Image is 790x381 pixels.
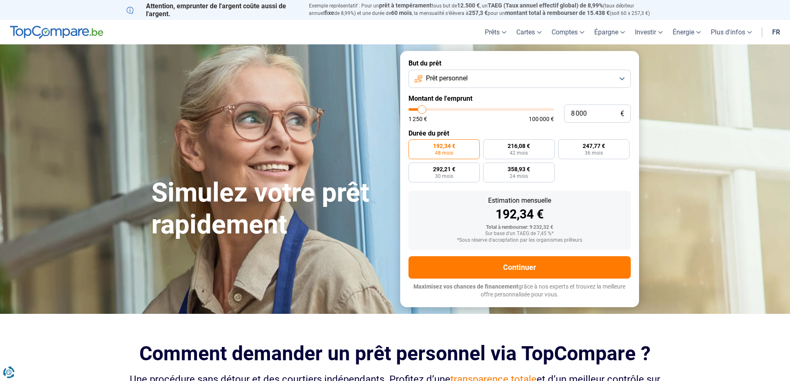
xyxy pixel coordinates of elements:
[620,110,624,117] span: €
[151,177,390,241] h1: Simulez votre prêt rapidement
[309,2,664,17] p: Exemple représentatif : Pour un tous but de , un (taux débiteur annuel de 8,99%) et une durée de ...
[510,150,528,155] span: 42 mois
[379,2,432,9] span: prêt à tempérament
[435,174,453,179] span: 30 mois
[505,10,610,16] span: montant total à rembourser de 15.438 €
[415,238,624,243] div: *Sous réserve d'acceptation par les organismes prêteurs
[433,166,455,172] span: 292,21 €
[508,143,530,149] span: 216,08 €
[415,197,624,204] div: Estimation mensuelle
[426,74,468,83] span: Prêt personnel
[529,116,554,122] span: 100 000 €
[767,20,785,44] a: fr
[408,129,631,137] label: Durée du prêt
[415,231,624,237] div: Sur base d'un TAEG de 7,45 %*
[547,20,589,44] a: Comptes
[408,95,631,102] label: Montant de l'emprunt
[435,150,453,155] span: 48 mois
[415,225,624,231] div: Total à rembourser: 9 232,32 €
[589,20,630,44] a: Épargne
[433,143,455,149] span: 192,34 €
[408,116,427,122] span: 1 250 €
[408,70,631,88] button: Prêt personnel
[511,20,547,44] a: Cartes
[324,10,334,16] span: fixe
[469,10,488,16] span: 257,3 €
[391,10,412,16] span: 60 mois
[10,26,103,39] img: TopCompare
[413,283,518,290] span: Maximisez vos chances de financement
[583,143,605,149] span: 247,77 €
[508,166,530,172] span: 358,93 €
[480,20,511,44] a: Prêts
[668,20,706,44] a: Énergie
[488,2,603,9] span: TAEG (Taux annuel effectif global) de 8,99%
[408,283,631,299] p: grâce à nos experts et trouvez la meilleure offre personnalisée pour vous.
[408,256,631,279] button: Continuer
[408,59,631,67] label: But du prêt
[630,20,668,44] a: Investir
[457,2,480,9] span: 12.500 €
[415,208,624,221] div: 192,34 €
[510,174,528,179] span: 24 mois
[706,20,757,44] a: Plus d'infos
[585,150,603,155] span: 36 mois
[126,342,664,365] h2: Comment demander un prêt personnel via TopCompare ?
[126,2,299,18] p: Attention, emprunter de l'argent coûte aussi de l'argent.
